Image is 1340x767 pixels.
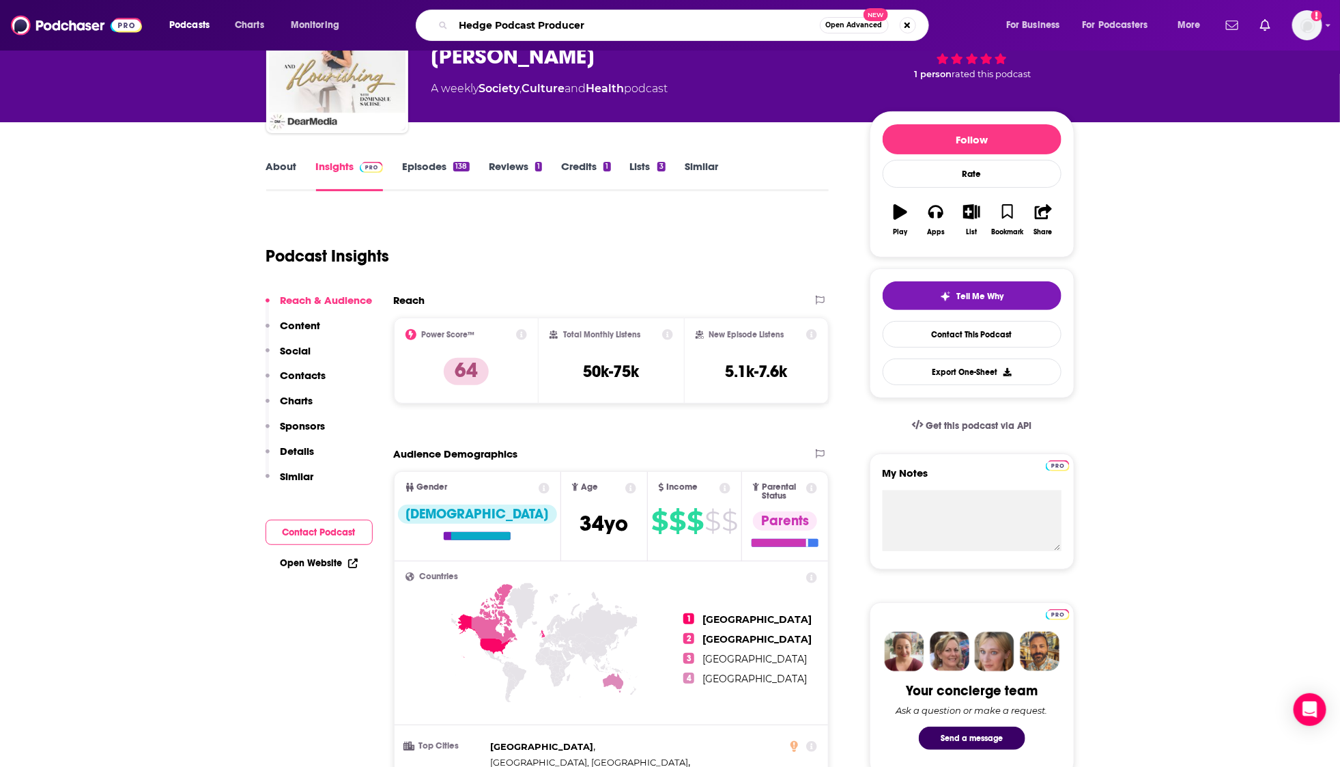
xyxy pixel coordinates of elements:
div: Open Intercom Messenger [1294,693,1326,726]
button: Bookmark [990,195,1025,245]
button: open menu [281,14,357,36]
span: [GEOGRAPHIC_DATA] [702,613,812,626]
button: open menu [1074,14,1168,36]
button: Details [266,445,315,470]
a: Credits1 [561,160,610,191]
span: [GEOGRAPHIC_DATA] [702,653,807,665]
span: and [565,82,586,95]
span: Income [667,483,698,492]
span: New [864,8,888,21]
a: Show notifications dropdown [1221,14,1244,37]
a: Similar [685,160,718,191]
div: Rate [883,160,1061,188]
div: Apps [927,228,945,236]
button: open menu [1168,14,1218,36]
span: , [520,82,522,95]
h3: Top Cities [405,742,485,751]
div: Your concierge team [906,682,1038,699]
button: Charts [266,394,313,419]
img: tell me why sparkle [940,291,951,302]
div: Parents [753,512,817,531]
span: $ [722,510,737,532]
span: [GEOGRAPHIC_DATA] [702,673,807,685]
span: [GEOGRAPHIC_DATA] [491,741,594,752]
h2: New Episode Listens [709,330,784,339]
div: Search podcasts, credits, & more... [429,10,942,41]
a: InsightsPodchaser Pro [316,160,384,191]
span: 2 [683,633,694,644]
a: Pro website [1046,458,1070,471]
span: Open Advanced [826,22,883,29]
p: Reach & Audience [281,294,373,307]
a: Society [479,82,520,95]
a: Get this podcast via API [901,409,1043,443]
h1: Podcast Insights [266,246,390,266]
p: Charts [281,394,313,407]
a: Charts [226,14,272,36]
p: Content [281,319,321,332]
span: 3 [683,653,694,664]
button: Play [883,195,918,245]
button: Share [1025,195,1061,245]
span: [GEOGRAPHIC_DATA] [702,633,812,645]
h2: Power Score™ [422,330,475,339]
img: Podchaser Pro [1046,460,1070,471]
a: Health [586,82,625,95]
span: Monitoring [291,16,339,35]
span: 1 [683,613,694,624]
button: Social [266,344,311,369]
span: Age [581,483,598,492]
span: $ [704,510,720,532]
button: Sponsors [266,419,326,445]
button: Contacts [266,369,326,394]
p: Sponsors [281,419,326,432]
img: Podchaser Pro [360,162,384,173]
button: Show profile menu [1292,10,1322,40]
label: My Notes [883,466,1061,490]
span: For Podcasters [1083,16,1148,35]
div: 1 [603,162,610,171]
a: Show notifications dropdown [1255,14,1276,37]
p: Contacts [281,369,326,382]
button: Similar [266,470,314,495]
a: Episodes138 [402,160,469,191]
a: Lists3 [630,160,666,191]
button: open menu [160,14,227,36]
span: Tell Me Why [956,291,1003,302]
button: Open AdvancedNew [820,17,889,33]
button: Send a message [919,727,1025,750]
div: A weekly podcast [431,81,668,97]
img: Podchaser Pro [1046,609,1070,620]
img: Podchaser - Follow, Share and Rate Podcasts [11,12,142,38]
img: Jules Profile [975,632,1014,671]
h2: Total Monthly Listens [563,330,640,339]
span: $ [651,510,668,532]
a: Pro website [1046,607,1070,620]
input: Search podcasts, credits, & more... [453,14,820,36]
p: Social [281,344,311,357]
button: Reach & Audience [266,294,373,319]
svg: Add a profile image [1311,10,1322,21]
button: open menu [997,14,1077,36]
p: Details [281,445,315,458]
button: Apps [918,195,954,245]
img: Jon Profile [1020,632,1059,671]
a: Open Website [281,557,358,569]
a: About [266,160,297,191]
div: 138 [453,162,469,171]
button: Follow [883,124,1061,154]
span: Gender [417,483,448,492]
p: Similar [281,470,314,483]
button: Content [266,319,321,344]
div: [DEMOGRAPHIC_DATA] [398,505,557,524]
img: Sydney Profile [885,632,924,671]
h2: Audience Demographics [394,447,518,460]
div: Ask a question or make a request. [896,705,1048,716]
span: Podcasts [169,16,210,35]
img: User Profile [1292,10,1322,40]
span: $ [687,510,703,532]
span: $ [669,510,685,532]
span: 1 person [915,69,952,79]
div: List [967,228,978,236]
